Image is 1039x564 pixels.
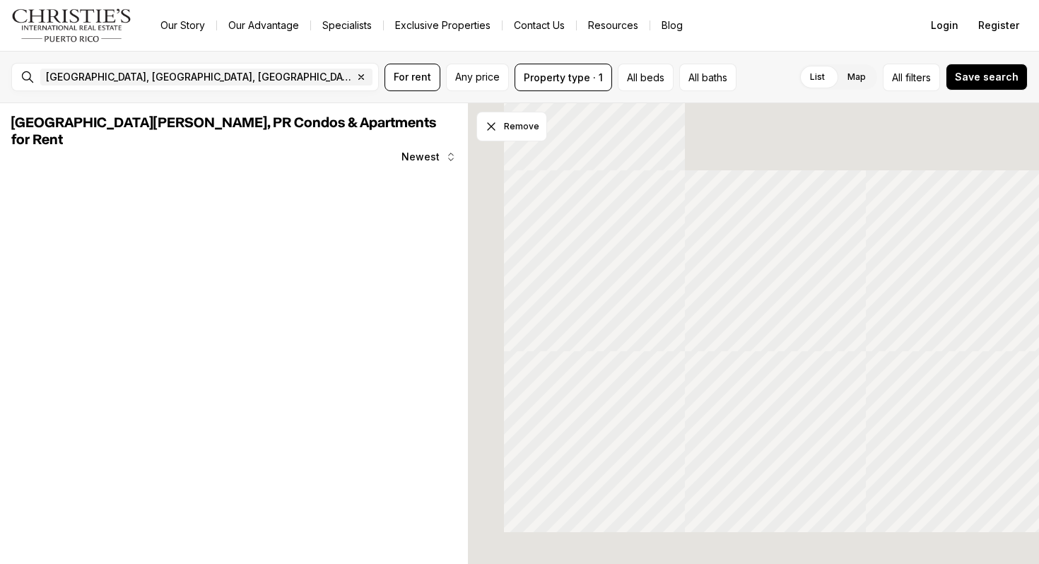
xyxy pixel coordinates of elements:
[503,16,576,35] button: Contact Us
[931,20,958,31] span: Login
[679,64,736,91] button: All baths
[955,71,1019,83] span: Save search
[384,16,502,35] a: Exclusive Properties
[11,116,436,147] span: [GEOGRAPHIC_DATA][PERSON_NAME], PR Condos & Apartments for Rent
[650,16,694,35] a: Blog
[393,143,465,171] button: Newest
[922,11,967,40] button: Login
[11,8,132,42] img: logo
[446,64,509,91] button: Any price
[946,64,1028,90] button: Save search
[217,16,310,35] a: Our Advantage
[618,64,674,91] button: All beds
[394,71,431,83] span: For rent
[836,64,877,90] label: Map
[455,71,500,83] span: Any price
[149,16,216,35] a: Our Story
[401,151,440,163] span: Newest
[978,20,1019,31] span: Register
[515,64,612,91] button: Property type · 1
[892,70,903,85] span: All
[799,64,836,90] label: List
[883,64,940,91] button: Allfilters
[476,112,547,141] button: Dismiss drawing
[970,11,1028,40] button: Register
[905,70,931,85] span: filters
[46,71,353,83] span: [GEOGRAPHIC_DATA], [GEOGRAPHIC_DATA], [GEOGRAPHIC_DATA]
[311,16,383,35] a: Specialists
[385,64,440,91] button: For rent
[577,16,650,35] a: Resources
